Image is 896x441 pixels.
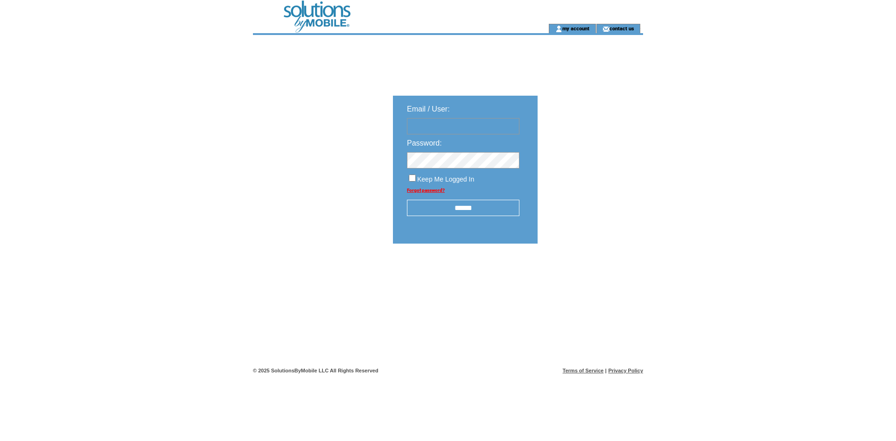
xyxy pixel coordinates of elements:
[609,25,634,31] a: contact us
[417,175,474,183] span: Keep Me Logged In
[608,368,643,373] a: Privacy Policy
[562,25,589,31] a: my account
[563,368,604,373] a: Terms of Service
[605,368,607,373] span: |
[555,25,562,33] img: account_icon.gif;jsessionid=E5CC6EFFE6034AD5C2805176F9F7C20A
[407,105,450,113] span: Email / User:
[407,188,445,193] a: Forgot password?
[253,368,378,373] span: © 2025 SolutionsByMobile LLC All Rights Reserved
[565,267,611,279] img: transparent.png;jsessionid=E5CC6EFFE6034AD5C2805176F9F7C20A
[602,25,609,33] img: contact_us_icon.gif;jsessionid=E5CC6EFFE6034AD5C2805176F9F7C20A
[407,139,442,147] span: Password:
